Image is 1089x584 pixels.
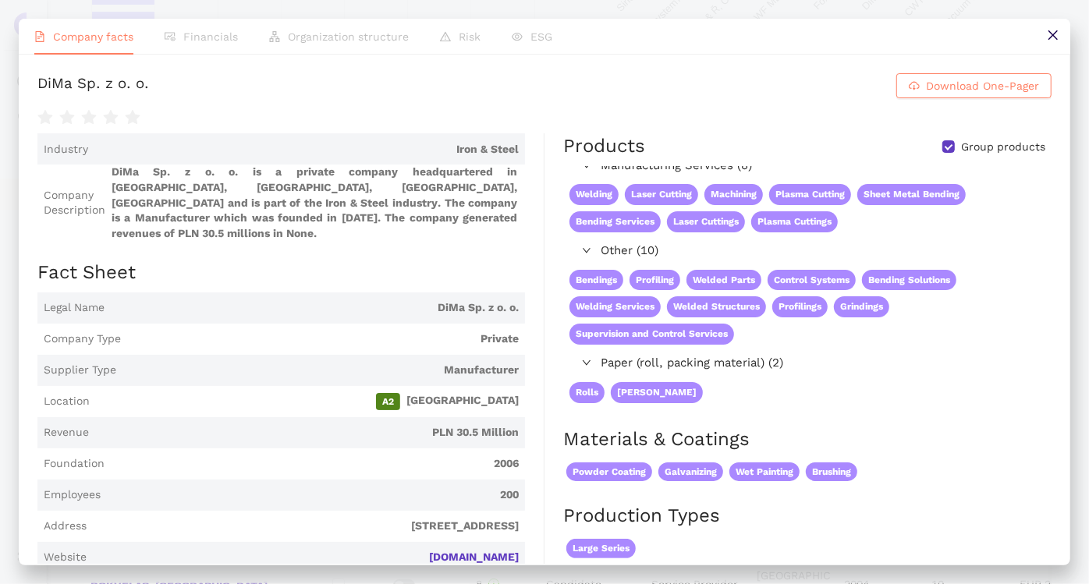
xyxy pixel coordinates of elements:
div: Other (10) [563,239,1050,264]
span: [PERSON_NAME] [611,382,703,403]
span: Grindings [834,296,889,317]
div: Products [563,133,645,160]
span: Company facts [53,30,133,43]
span: Supervision and Control Services [569,324,734,345]
span: Risk [459,30,481,43]
span: PLN 30.5 Million [95,425,519,441]
span: 200 [107,487,519,503]
span: Download One-Pager [926,77,1039,94]
div: Paper (roll, packing material) (2) [563,351,1050,376]
h2: Production Types [563,503,1052,529]
span: Rolls [569,382,605,403]
span: Company Type [44,331,121,347]
span: Laser Cutting [625,184,698,205]
span: star [125,110,140,126]
span: Address [44,519,87,534]
div: DiMa Sp. z o. o. [37,73,149,98]
span: Location [44,394,90,409]
span: Private [127,331,519,347]
span: Control Systems [768,270,856,291]
span: Profiling [630,270,680,291]
span: Iron & Steel [94,142,519,158]
span: Plasma Cutting [769,184,851,205]
span: Foundation [44,456,105,472]
span: Manufacturing Services (8) [601,157,1044,175]
span: ESG [530,30,552,43]
span: DiMa Sp. z o. o. [111,300,519,316]
span: Bending Solutions [862,270,956,291]
span: Welding [569,184,619,205]
span: close [1047,29,1059,41]
span: Company Description [44,188,105,218]
span: Other (10) [601,242,1044,260]
span: warning [440,31,451,42]
span: Large Series [566,539,636,558]
span: fund-view [165,31,176,42]
div: Manufacturing Services (8) [563,154,1050,179]
span: Manufacturer [122,363,519,378]
span: DiMa Sp. z o. o. is a private company headquartered in [GEOGRAPHIC_DATA], [GEOGRAPHIC_DATA], [GEO... [112,165,519,241]
span: right [582,358,591,367]
span: Profilings [772,296,828,317]
span: Employees [44,487,101,503]
span: Industry [44,142,88,158]
span: Financials [183,30,238,43]
span: Brushing [806,462,857,482]
span: star [81,110,97,126]
span: [GEOGRAPHIC_DATA] [96,393,519,410]
span: right [582,246,591,255]
span: Revenue [44,425,89,441]
span: Organization structure [288,30,409,43]
span: Welded Structures [667,296,766,317]
span: Wet Painting [729,462,800,482]
span: Plasma Cuttings [751,211,838,232]
span: 2006 [111,456,519,472]
span: Paper (roll, packing material) (2) [601,354,1044,373]
span: Website [44,550,87,565]
span: Bendings [569,270,623,291]
span: Laser Cuttings [667,211,745,232]
span: apartment [269,31,280,42]
span: right [582,161,591,170]
span: star [37,110,53,126]
span: Group products [955,140,1052,155]
span: Welding Services [569,296,661,317]
span: Galvanizing [658,462,723,482]
span: star [103,110,119,126]
span: A2 [376,393,400,410]
span: cloud-download [909,80,920,93]
span: Supplier Type [44,363,116,378]
span: [STREET_ADDRESS] [93,519,519,534]
span: Legal Name [44,300,105,316]
span: star [59,110,75,126]
span: Sheet Metal Bending [857,184,966,205]
span: Welded Parts [686,270,761,291]
h2: Fact Sheet [37,260,525,286]
h2: Materials & Coatings [563,426,1052,453]
span: Bending Services [569,211,661,232]
button: cloud-downloadDownload One-Pager [896,73,1052,98]
span: eye [512,31,523,42]
span: Powder Coating [566,462,652,482]
span: Machining [704,184,763,205]
button: close [1035,19,1070,54]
